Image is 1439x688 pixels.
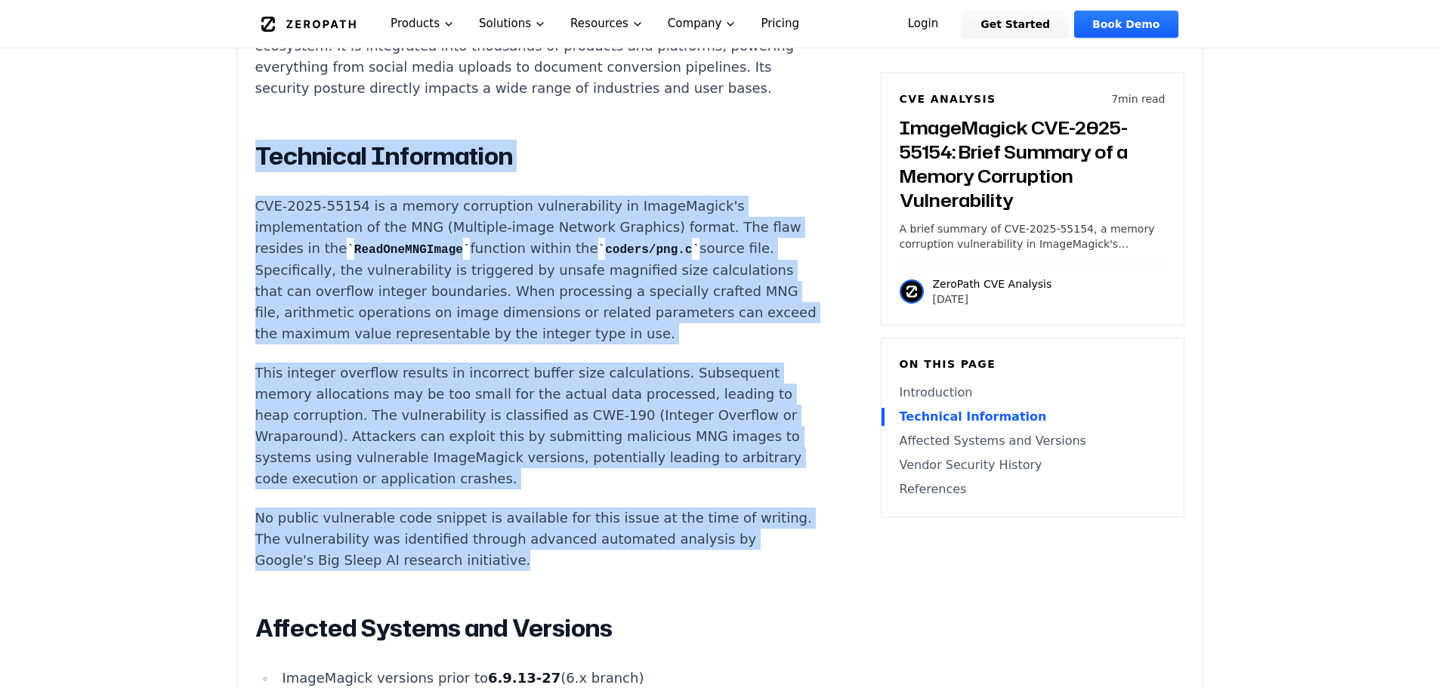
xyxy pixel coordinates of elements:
[890,11,957,38] a: Login
[255,196,817,344] p: CVE-2025-55154 is a memory corruption vulnerability in ImageMagick's implementation of the MNG (M...
[900,116,1166,212] h3: ImageMagick CVE-2025-55154: Brief Summary of a Memory Corruption Vulnerability
[962,11,1068,38] a: Get Started
[900,384,1166,402] a: Introduction
[255,613,817,643] h2: Affected Systems and Versions
[255,141,817,171] h2: Technical Information
[933,292,1052,307] p: [DATE]
[598,243,699,257] code: coders/png.c
[255,363,817,489] p: This integer overflow results in incorrect buffer size calculations. Subsequent memory allocation...
[900,91,996,106] h6: CVE Analysis
[900,279,924,304] img: ZeroPath CVE Analysis
[900,456,1166,474] a: Vendor Security History
[347,243,470,257] code: ReadOneMNGImage
[255,508,817,571] p: No public vulnerable code snippet is available for this issue at the time of writing. The vulnera...
[488,670,560,686] strong: 6.9.13-27
[900,432,1166,450] a: Affected Systems and Versions
[1111,91,1165,106] p: 7 min read
[900,408,1166,426] a: Technical Information
[1074,11,1178,38] a: Book Demo
[900,221,1166,251] p: A brief summary of CVE-2025-55154, a memory corruption vulnerability in ImageMagick's ReadOneMNGI...
[900,356,1166,372] h6: On this page
[933,276,1052,292] p: ZeroPath CVE Analysis
[255,14,817,99] p: ImageMagick is a foundational open-source project in the graphics software ecosystem. It is integ...
[900,480,1166,498] a: References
